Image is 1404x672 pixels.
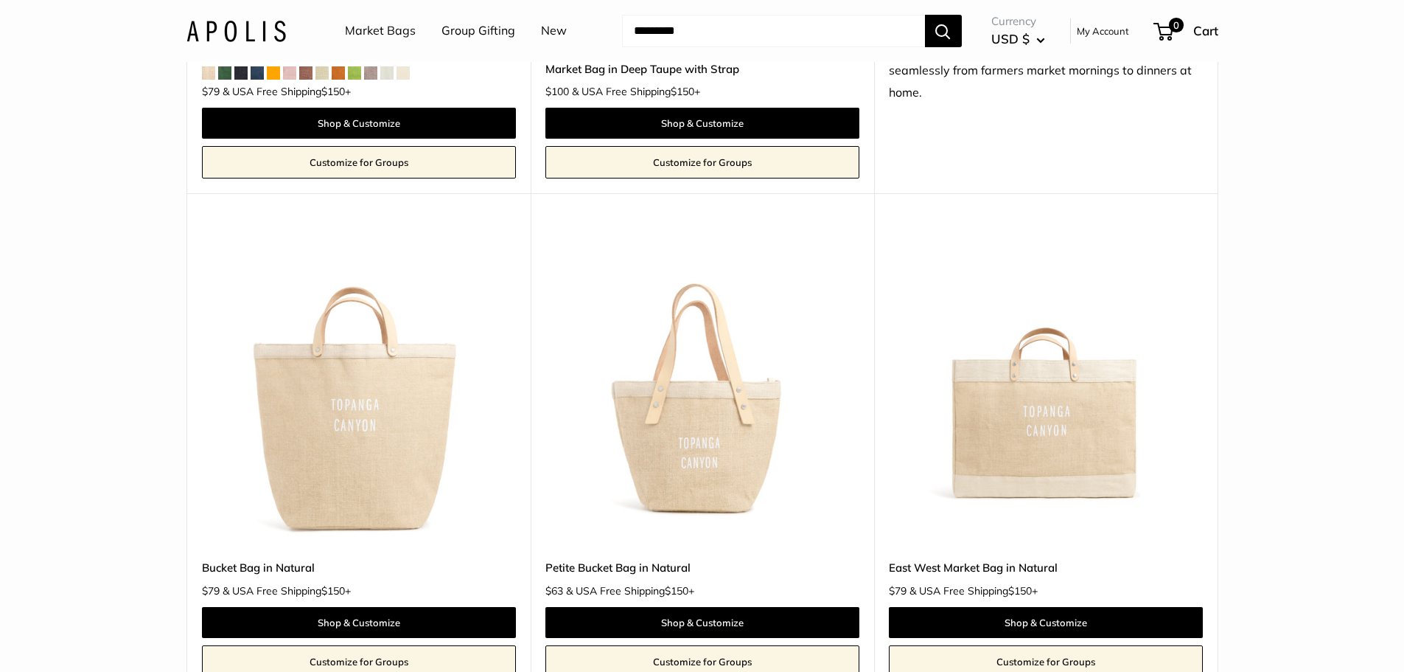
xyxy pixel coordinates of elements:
[223,586,351,596] span: & USA Free Shipping +
[889,230,1203,544] a: East West Market Bag in NaturalEast West Market Bag in Natural
[202,230,516,544] a: Bucket Bag in NaturalBucket Bag in Natural
[566,586,694,596] span: & USA Free Shipping +
[202,146,516,179] a: Customize for Groups
[202,607,516,638] a: Shop & Customize
[545,60,859,77] a: Market Bag in Deep Taupe with Strap
[545,584,563,597] span: $63
[545,559,859,576] a: Petite Bucket Bag in Natural
[991,31,1030,46] span: USD $
[321,584,345,597] span: $150
[441,20,515,42] a: Group Gifting
[545,607,859,638] a: Shop & Customize
[1168,18,1183,32] span: 0
[202,559,516,576] a: Bucket Bag in Natural
[671,85,694,98] span: $150
[1155,19,1218,43] a: 0 Cart
[545,146,859,179] a: Customize for Groups
[545,85,569,98] span: $100
[1193,23,1218,38] span: Cart
[223,86,351,97] span: & USA Free Shipping +
[186,20,286,41] img: Apolis
[545,108,859,139] a: Shop & Customize
[321,85,345,98] span: $150
[1008,584,1032,597] span: $150
[545,230,859,544] img: Petite Bucket Bag in Natural
[345,20,416,42] a: Market Bags
[202,584,220,597] span: $79
[622,15,925,47] input: Search...
[545,230,859,544] a: Petite Bucket Bag in NaturalPetite Bucket Bag in Natural
[889,230,1203,544] img: East West Market Bag in Natural
[925,15,962,47] button: Search
[1077,22,1129,40] a: My Account
[889,584,907,597] span: $79
[889,38,1203,104] div: The Farm to Table Collection: Created to move seamlessly from farmers market mornings to dinners ...
[541,20,567,42] a: New
[991,11,1045,32] span: Currency
[665,584,688,597] span: $150
[889,559,1203,576] a: East West Market Bag in Natural
[909,586,1038,596] span: & USA Free Shipping +
[991,27,1045,51] button: USD $
[202,230,516,544] img: Bucket Bag in Natural
[202,85,220,98] span: $79
[889,607,1203,638] a: Shop & Customize
[202,108,516,139] a: Shop & Customize
[572,86,700,97] span: & USA Free Shipping +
